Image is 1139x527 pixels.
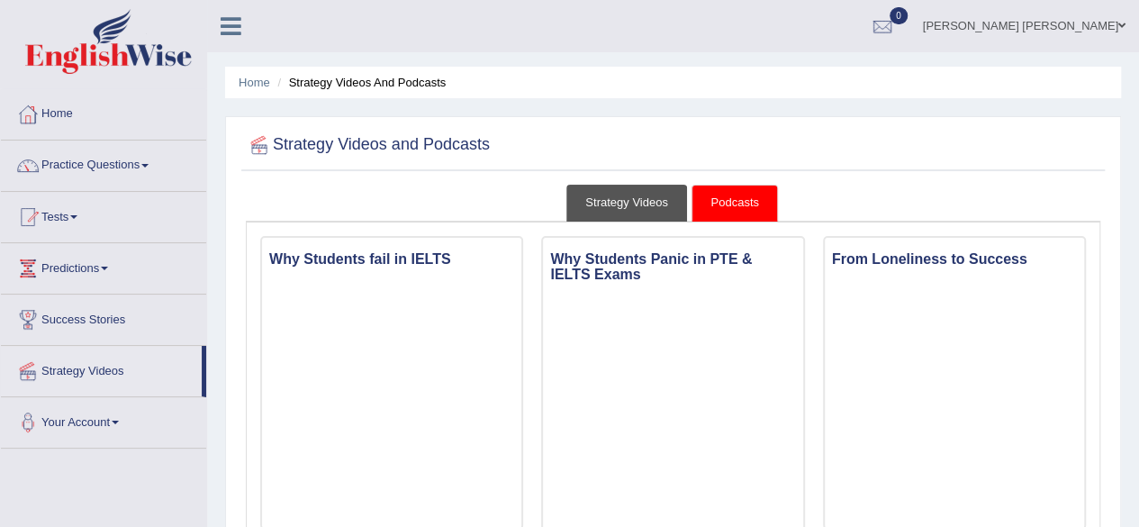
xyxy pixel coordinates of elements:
h3: From Loneliness to Success [825,247,1084,272]
a: Strategy Videos [1,346,202,391]
a: Your Account [1,397,206,442]
span: 0 [890,7,908,24]
li: Strategy Videos and Podcasts [273,74,446,91]
a: Home [1,89,206,134]
a: Home [239,76,270,89]
a: Success Stories [1,295,206,340]
h3: Why Students fail in IELTS [262,247,521,272]
a: Podcasts [692,185,777,222]
a: Strategy Videos [566,185,687,222]
h2: Strategy Videos and Podcasts [246,132,490,159]
a: Practice Questions [1,141,206,186]
a: Tests [1,192,206,237]
a: Predictions [1,243,206,288]
h3: Why Students Panic in PTE & IELTS Exams [543,247,802,287]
